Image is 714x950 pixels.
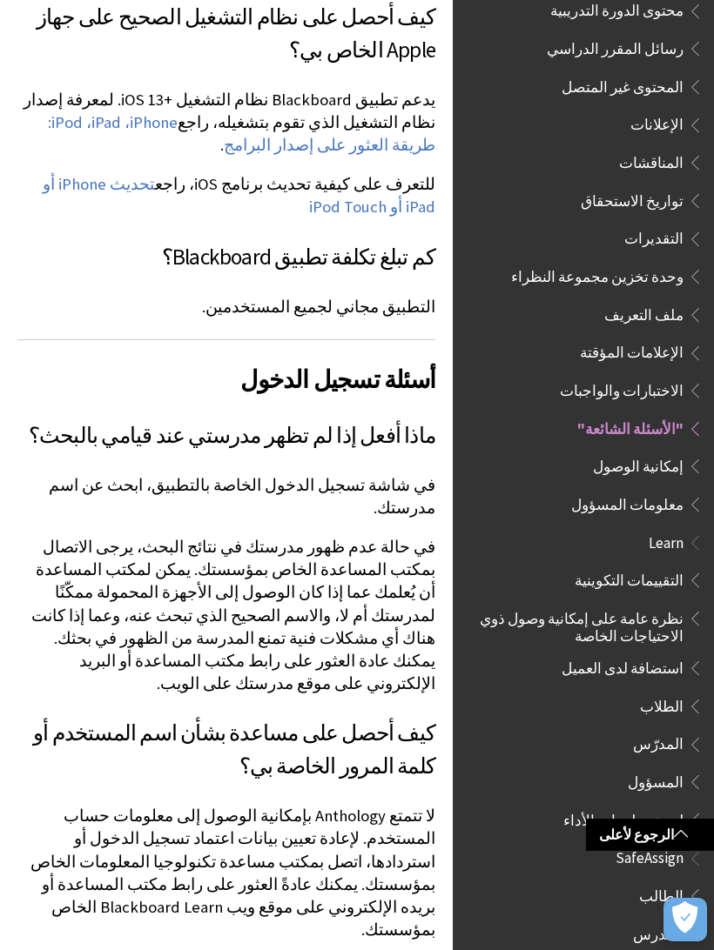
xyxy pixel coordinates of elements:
[17,173,435,218] p: للتعرف على كيفية تحديث برنامج iOS، راجع
[581,186,684,210] span: تواريخ الاستحقاق
[604,300,684,324] span: ملف التعريف
[474,604,684,645] span: نظرة عامة على إمكانية وصول ذوي الاحتياجات الخاصة
[43,174,435,217] a: تحديث iPhone أو iPad أو iPod Touch
[624,224,684,248] span: التقديرات
[593,452,684,475] span: إمكانية الوصول
[17,717,435,783] h3: كيف أحصل على مساعدة بشأن اسم المستخدم أو كلمة المرور الخاصة بي؟
[562,653,684,677] span: استضافة لدى العميل
[17,805,435,941] p: لا تتمتع Anthology بإمكانية الوصول إلى معلومات حساب المستخدم. لإعادة تعيين بيانات اعتماد تسجيل ال...
[633,920,684,943] span: المدرس
[562,72,684,96] span: المحتوى غير المتصل
[619,148,684,171] span: المناقشات
[633,730,684,753] span: المدرّس
[628,767,684,791] span: المسؤول
[48,112,435,156] a: iPhone، ‏iPad، ‏iPod: طريقة العثور على إصدار البرامج
[17,241,435,274] h3: كم تبلغ تكلفة تطبيق Blackboard؟
[17,536,435,695] p: في حالة عدم ظهور مدرستك في نتائج البحث، يرجى الاتصال بمكتب المساعدة الخاص بمؤسستك. يمكن لمكتب الم...
[577,414,684,438] span: "الأسئلة الشائعة"
[17,296,435,318] p: التطبيق مجاني لجميع المستخدمين.
[571,490,684,513] span: معلومات المسؤول
[639,881,684,905] span: الطالب
[580,338,684,362] span: الإعلامات المؤقتة
[616,844,684,867] span: SafeAssign
[17,1,435,67] h3: كيف أحصل على نظام التشغيل الصحيح على جهاز Apple الخاص بي؟
[17,89,435,157] p: يدعم تطبيق Blackboard نظام التشغيل iOS 13+‎. لمعرفة إصدار نظام التشغيل الذي تقوم بتشغيله، راجع .
[640,692,684,715] span: الطلاب
[547,34,684,57] span: رسائل المقرر الدراسي
[649,528,684,552] span: Learn
[17,339,435,398] h2: أسئلة تسجيل الدخول
[575,565,684,589] span: التقييمات التكوينية
[511,262,684,285] span: وحدة تخزين مجموعة النظراء
[463,528,704,835] nav: Book outline for Blackboard Learn Help
[17,419,435,452] h3: ماذا أفعل إذا لم تظهر مدرستي عند قيامي بالبحث؟
[663,898,707,941] button: فتح التفضيلات
[17,474,435,519] p: في شاشة تسجيل الدخول الخاصة بالتطبيق، ابحث عن اسم مدرستك.
[563,806,684,829] span: لوحة معلومات الأداء
[560,376,684,399] span: الاختبارات والواجبات
[586,819,714,851] a: الرجوع لأعلى
[630,110,684,134] span: الإعلانات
